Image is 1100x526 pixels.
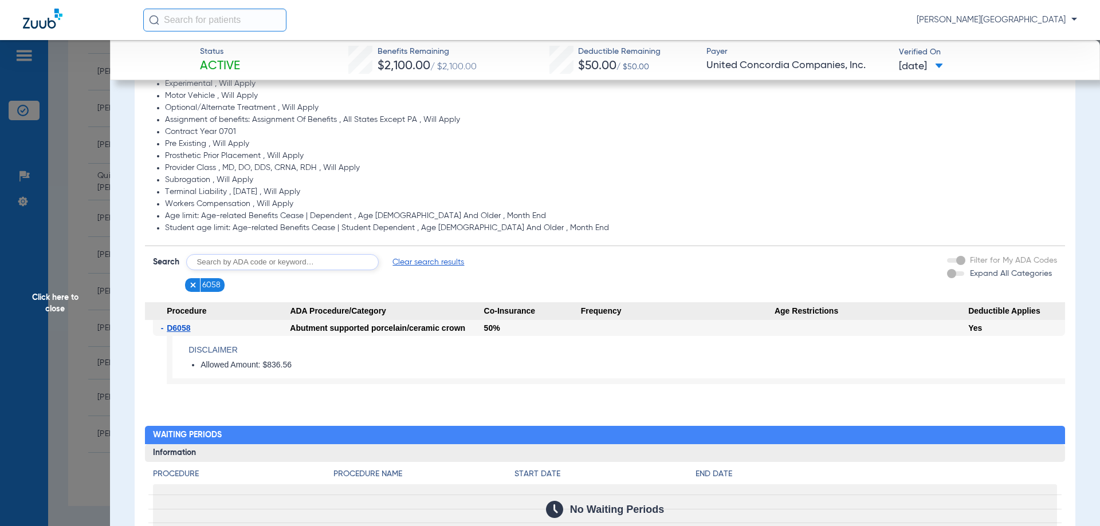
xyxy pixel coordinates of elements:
[333,468,514,480] h4: Procedure Name
[696,468,1057,480] h4: End Date
[145,426,1066,444] h2: Waiting Periods
[696,468,1057,484] app-breakdown-title: End Date
[145,444,1066,462] h3: Information
[970,270,1052,278] span: Expand All Categories
[378,46,477,58] span: Benefits Remaining
[153,468,334,480] h4: Procedure
[200,58,240,74] span: Active
[165,103,1058,113] li: Optional/Alternate Treatment , Will Apply
[968,255,1057,267] label: Filter for My ADA Codes
[706,46,889,58] span: Payer
[333,468,514,484] app-breakdown-title: Procedure Name
[917,14,1077,26] span: [PERSON_NAME][GEOGRAPHIC_DATA]
[165,175,1058,185] li: Subrogation , Will Apply
[570,504,664,515] span: No Waiting Periods
[165,211,1058,222] li: Age limit: Age-related Benefits Cease | Dependent , Age [DEMOGRAPHIC_DATA] And Older , Month End
[165,139,1058,149] li: Pre Existing , Will Apply
[165,91,1058,101] li: Motor Vehicle , Will Apply
[201,360,1065,370] li: Allowed Amount: $836.56
[167,323,190,333] span: D6058
[392,256,464,268] span: Clear search results
[706,58,889,73] span: United Concordia Companies, Inc.
[484,302,581,321] span: Co-Insurance
[290,302,484,321] span: ADA Procedure/Category
[202,279,221,291] span: 6058
[161,320,167,336] span: -
[616,63,649,71] span: / $50.00
[149,15,159,25] img: Search Icon
[165,151,1058,161] li: Prosthetic Prior Placement , Will Apply
[430,62,477,72] span: / $2,100.00
[165,79,1058,89] li: Experimental , Will Apply
[968,320,1065,336] div: Yes
[189,281,197,289] img: x.svg
[143,9,286,31] input: Search for patients
[1043,471,1100,526] iframe: Chat Widget
[514,468,696,480] h4: Start Date
[775,302,968,321] span: Age Restrictions
[188,344,1065,356] h4: Disclaimer
[578,46,661,58] span: Deductible Remaining
[968,302,1065,321] span: Deductible Applies
[290,320,484,336] div: Abutment supported porcelain/ceramic crown
[200,46,240,58] span: Status
[484,320,581,336] div: 50%
[899,60,943,74] span: [DATE]
[514,468,696,484] app-breakdown-title: Start Date
[153,256,179,268] span: Search
[153,468,334,484] app-breakdown-title: Procedure
[145,302,290,321] span: Procedure
[165,115,1058,125] li: Assignment of benefits: Assignment Of Benefits , All States Except PA , Will Apply
[186,254,379,270] input: Search by ADA code or keyword…
[378,60,430,72] span: $2,100.00
[165,163,1058,173] li: Provider Class , MD, DO, DDS, CRNA, RDH , Will Apply
[23,9,62,29] img: Zuub Logo
[165,199,1058,209] li: Workers Compensation , Will Apply
[578,60,616,72] span: $50.00
[165,127,1058,137] li: Contract Year 0701
[581,302,775,321] span: Frequency
[165,223,1058,234] li: Student age limit: Age-related Benefits Cease | Student Dependent , Age [DEMOGRAPHIC_DATA] And Ol...
[546,501,563,518] img: Calendar
[899,46,1082,58] span: Verified On
[165,187,1058,197] li: Terminal Liability , [DATE] , Will Apply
